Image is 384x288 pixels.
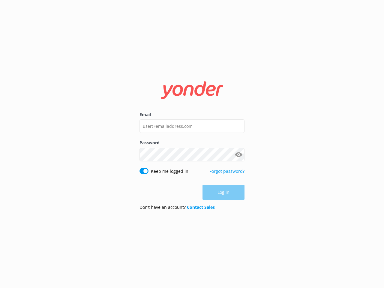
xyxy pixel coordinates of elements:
label: Email [139,111,244,118]
label: Password [139,139,244,146]
a: Contact Sales [187,204,215,210]
p: Don’t have an account? [139,204,215,211]
button: Show password [232,148,244,160]
a: Forgot password? [209,168,244,174]
input: user@emailaddress.com [139,119,244,133]
label: Keep me logged in [151,168,188,175]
